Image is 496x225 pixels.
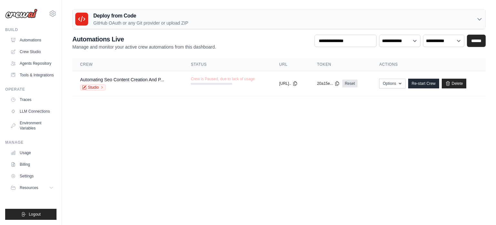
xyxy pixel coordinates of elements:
span: Logout [29,212,41,217]
a: Environment Variables [8,118,57,133]
a: Studio [80,84,106,91]
th: URL [272,58,309,71]
a: Settings [8,171,57,181]
th: Crew [72,58,183,71]
div: Operate [5,87,57,92]
p: GitHub OAuth or any Git provider or upload ZIP [93,20,188,26]
a: Delete [442,79,467,88]
button: Options [379,79,405,88]
a: Automations [8,35,57,45]
a: LLM Connections [8,106,57,117]
a: Traces [8,95,57,105]
a: Tools & Integrations [8,70,57,80]
div: Build [5,27,57,32]
a: Billing [8,159,57,170]
th: Actions [371,58,486,71]
th: Token [309,58,372,71]
span: Resources [20,185,38,190]
h3: Deploy from Code [93,12,188,20]
p: Manage and monitor your active crew automations from this dashboard. [72,44,216,50]
span: Crew is Paused, due to lack of usage [191,76,255,82]
a: Usage [8,148,57,158]
a: Automating Seo Content Creation And P... [80,77,164,82]
th: Status [183,58,272,71]
a: Agents Repository [8,58,57,69]
button: Resources [8,183,57,193]
h2: Automations Live [72,35,216,44]
img: Logo [5,9,37,18]
button: Logout [5,209,57,220]
button: 20a15e... [317,81,340,86]
div: Manage [5,140,57,145]
a: Re-start Crew [408,79,439,88]
a: Crew Studio [8,47,57,57]
a: Reset [342,80,357,87]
